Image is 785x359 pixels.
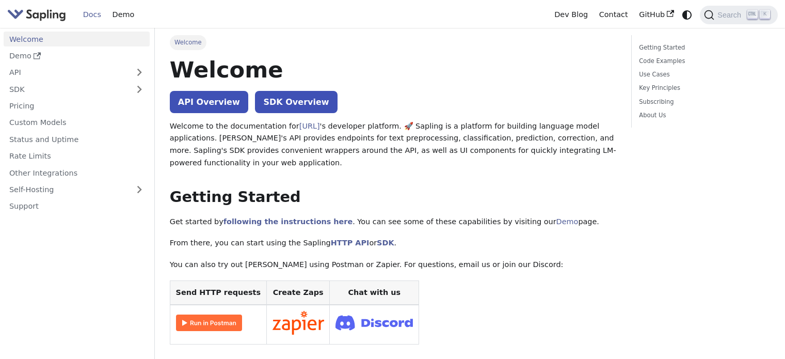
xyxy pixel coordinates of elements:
kbd: K [760,10,770,19]
a: Demo [556,217,579,226]
a: Custom Models [4,115,150,130]
a: Demo [4,49,150,64]
a: Dev Blog [549,7,593,23]
a: Key Principles [639,83,766,93]
button: Switch between dark and light mode (currently system mode) [680,7,695,22]
button: Expand sidebar category 'SDK' [129,82,150,97]
p: Welcome to the documentation for 's developer platform. 🚀 Sapling is a platform for building lang... [170,120,616,169]
span: Welcome [170,35,206,50]
a: Other Integrations [4,165,150,180]
button: Expand sidebar category 'API' [129,65,150,80]
th: Chat with us [330,280,419,305]
a: Support [4,199,150,214]
p: From there, you can start using the Sapling or . [170,237,616,249]
a: SDK Overview [255,91,337,113]
img: Sapling.ai [7,7,66,22]
a: Subscribing [639,97,766,107]
h2: Getting Started [170,188,616,207]
h1: Welcome [170,56,616,84]
a: SDK [377,239,394,247]
a: Code Examples [639,56,766,66]
th: Create Zaps [266,280,330,305]
a: HTTP API [331,239,370,247]
a: following the instructions here [223,217,353,226]
a: Contact [594,7,634,23]
a: Rate Limits [4,149,150,164]
a: API Overview [170,91,248,113]
a: Sapling.ai [7,7,70,22]
a: Use Cases [639,70,766,80]
a: GitHub [633,7,679,23]
a: Pricing [4,99,150,114]
button: Search (Ctrl+K) [700,6,777,24]
a: Getting Started [639,43,766,53]
p: Get started by . You can see some of these capabilities by visiting our page. [170,216,616,228]
nav: Breadcrumbs [170,35,616,50]
img: Run in Postman [176,315,242,331]
img: Connect in Zapier [273,311,324,335]
span: Search [714,11,747,19]
a: Docs [77,7,107,23]
img: Join Discord [335,312,413,333]
a: [URL] [299,122,320,130]
p: You can also try out [PERSON_NAME] using Postman or Zapier. For questions, email us or join our D... [170,259,616,271]
a: Welcome [4,32,150,46]
a: SDK [4,82,129,97]
a: Self-Hosting [4,182,150,197]
a: About Us [639,111,766,120]
a: Demo [107,7,140,23]
th: Send HTTP requests [170,280,266,305]
a: API [4,65,129,80]
a: Status and Uptime [4,132,150,147]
